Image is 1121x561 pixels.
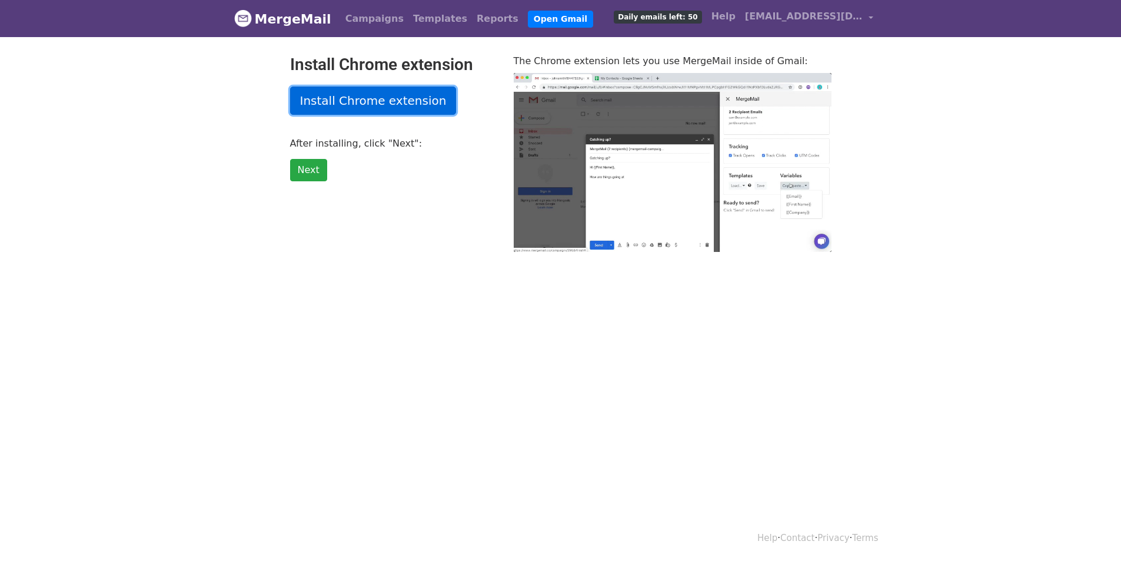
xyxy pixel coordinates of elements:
[1062,504,1121,561] iframe: Chat Widget
[408,7,472,31] a: Templates
[290,87,457,115] a: Install Chrome extension
[817,533,849,543] a: Privacy
[290,159,327,181] a: Next
[234,6,331,31] a: MergeMail
[234,9,252,27] img: MergeMail logo
[757,533,777,543] a: Help
[852,533,878,543] a: Terms
[609,5,706,28] a: Daily emails left: 50
[780,533,814,543] a: Contact
[740,5,878,32] a: [EMAIL_ADDRESS][DOMAIN_NAME]
[290,137,496,150] p: After installing, click "Next":
[514,55,831,67] p: The Chrome extension lets you use MergeMail inside of Gmail:
[472,7,523,31] a: Reports
[290,55,496,75] h2: Install Chrome extension
[707,5,740,28] a: Help
[528,11,593,28] a: Open Gmail
[745,9,863,24] span: [EMAIL_ADDRESS][DOMAIN_NAME]
[341,7,408,31] a: Campaigns
[614,11,701,24] span: Daily emails left: 50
